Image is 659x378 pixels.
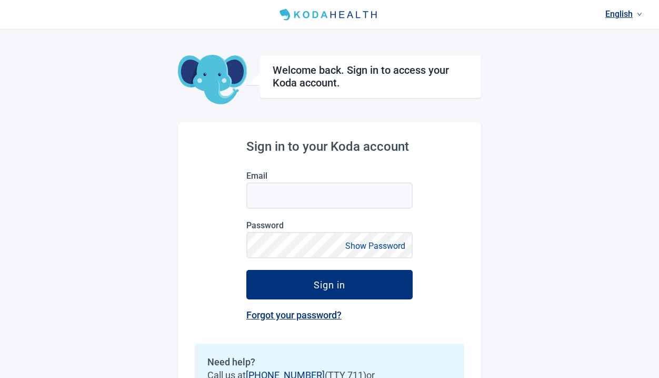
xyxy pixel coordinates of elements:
span: down [637,12,642,17]
h2: Sign in to your Koda account [246,139,413,154]
a: Forgot your password? [246,309,342,321]
h2: Need help? [207,356,452,367]
label: Email [246,171,413,181]
a: Current language: English [601,5,646,23]
button: Sign in [246,270,413,299]
div: Sign in [314,279,345,290]
h1: Welcome back. Sign in to access your Koda account. [273,64,468,89]
button: Show Password [342,239,408,253]
img: Koda Health [275,6,384,23]
label: Password [246,220,413,230]
img: Koda Elephant [178,55,247,105]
